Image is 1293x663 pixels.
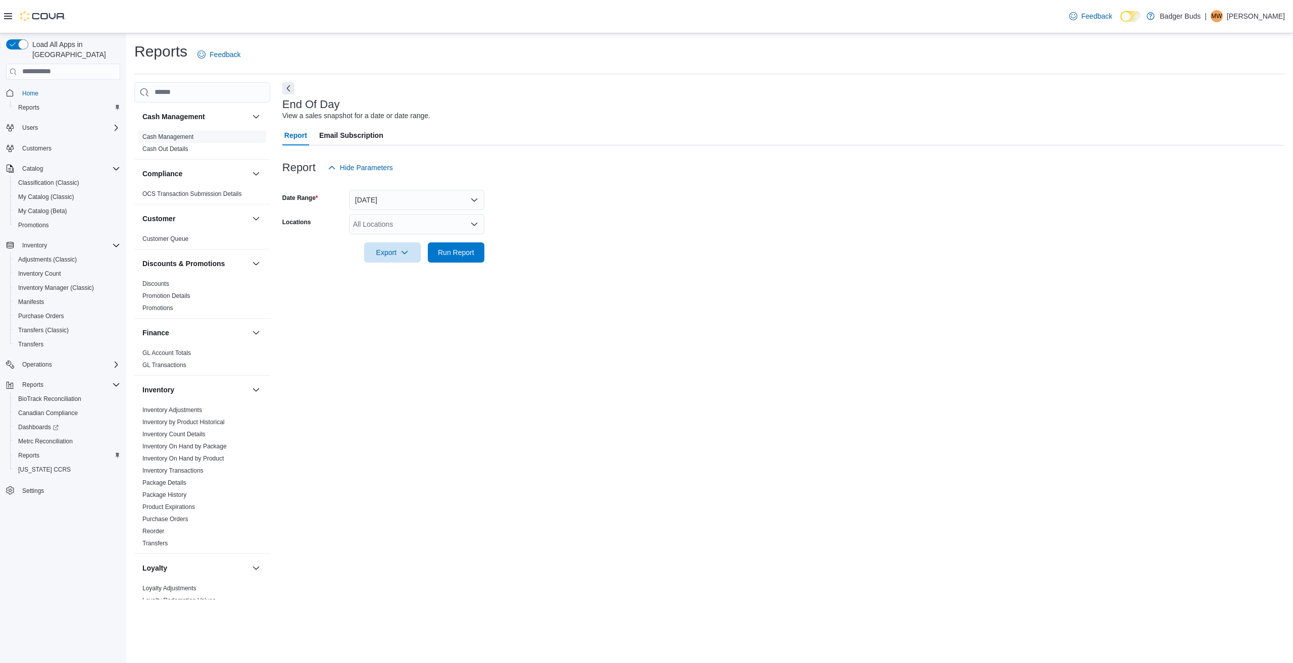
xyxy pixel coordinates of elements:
[14,407,120,419] span: Canadian Compliance
[14,393,85,405] a: BioTrack Reconciliation
[10,309,124,323] button: Purchase Orders
[134,233,270,249] div: Customer
[22,165,43,173] span: Catalog
[14,310,68,322] a: Purchase Orders
[438,247,474,258] span: Run Report
[142,385,248,395] button: Inventory
[18,409,78,417] span: Canadian Compliance
[2,162,124,176] button: Catalog
[1120,11,1141,22] input: Dark Mode
[142,540,168,547] a: Transfers
[142,385,174,395] h3: Inventory
[10,463,124,477] button: [US_STATE] CCRS
[14,421,63,433] a: Dashboards
[370,242,415,263] span: Export
[142,169,182,179] h3: Compliance
[22,361,52,369] span: Operations
[14,191,78,203] a: My Catalog (Classic)
[14,338,120,350] span: Transfers
[18,359,120,371] span: Operations
[10,218,124,232] button: Promotions
[142,585,196,592] a: Loyalty Adjustments
[250,111,262,123] button: Cash Management
[18,298,44,306] span: Manifests
[14,282,98,294] a: Inventory Manager (Classic)
[2,141,124,156] button: Customers
[18,284,94,292] span: Inventory Manager (Classic)
[18,163,47,175] button: Catalog
[142,169,248,179] button: Compliance
[14,324,73,336] a: Transfers (Classic)
[142,349,191,357] span: GL Account Totals
[1211,10,1222,22] span: MW
[210,49,240,60] span: Feedback
[134,582,270,610] div: Loyalty
[282,82,294,94] button: Next
[1211,10,1223,22] div: Michelle Westlake
[142,328,169,338] h3: Finance
[2,483,124,497] button: Settings
[142,454,224,463] span: Inventory On Hand by Product
[282,194,318,202] label: Date Range
[142,503,195,511] a: Product Expirations
[10,448,124,463] button: Reports
[18,423,59,431] span: Dashboards
[142,259,248,269] button: Discounts & Promotions
[1081,11,1112,21] span: Feedback
[142,112,248,122] button: Cash Management
[142,259,225,269] h3: Discounts & Promotions
[1160,10,1201,22] p: Badger Buds
[18,142,56,155] a: Customers
[142,597,216,604] a: Loyalty Redemption Values
[134,131,270,159] div: Cash Management
[10,406,124,420] button: Canadian Compliance
[142,563,248,573] button: Loyalty
[142,419,225,426] a: Inventory by Product Historical
[18,104,39,112] span: Reports
[10,267,124,281] button: Inventory Count
[10,295,124,309] button: Manifests
[14,407,82,419] a: Canadian Compliance
[14,253,120,266] span: Adjustments (Classic)
[142,214,248,224] button: Customer
[142,190,242,197] a: OCS Transaction Submission Details
[142,442,227,450] span: Inventory On Hand by Package
[14,310,120,322] span: Purchase Orders
[142,145,188,153] span: Cash Out Details
[10,337,124,351] button: Transfers
[142,479,186,487] span: Package Details
[6,82,120,524] nav: Complex example
[142,133,193,141] span: Cash Management
[284,125,307,145] span: Report
[14,205,71,217] a: My Catalog (Beta)
[142,491,186,498] a: Package History
[142,515,188,523] span: Purchase Orders
[142,431,206,438] a: Inventory Count Details
[193,44,244,65] a: Feedback
[22,487,44,495] span: Settings
[142,406,202,414] span: Inventory Adjustments
[364,242,421,263] button: Export
[14,296,48,308] a: Manifests
[134,404,270,553] div: Inventory
[142,503,195,511] span: Product Expirations
[14,101,120,114] span: Reports
[10,281,124,295] button: Inventory Manager (Classic)
[250,384,262,396] button: Inventory
[18,379,120,391] span: Reports
[142,467,204,474] a: Inventory Transactions
[14,435,120,447] span: Metrc Reconciliation
[142,112,205,122] h3: Cash Management
[142,133,193,140] a: Cash Management
[142,280,169,287] a: Discounts
[18,179,79,187] span: Classification (Classic)
[10,434,124,448] button: Metrc Reconciliation
[142,528,164,535] a: Reorder
[14,449,120,462] span: Reports
[10,100,124,115] button: Reports
[142,349,191,356] a: GL Account Totals
[18,326,69,334] span: Transfers (Classic)
[14,464,75,476] a: [US_STATE] CCRS
[1205,10,1207,22] p: |
[18,379,47,391] button: Reports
